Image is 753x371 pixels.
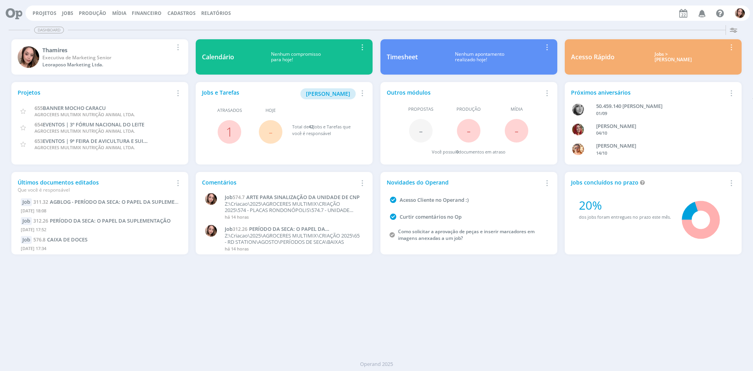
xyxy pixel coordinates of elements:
[225,226,362,232] a: Job312.26PERÍODO DA SECA: O PAPEL DA SUPLEMENTAÇÃO
[50,198,195,205] span: AGBLOG - PERÍODO DA SECA: O PAPEL DA SUPLEMENTAÇÃO
[387,88,542,97] div: Outros módulos
[418,51,542,63] div: Nenhum apontamento realizado hoje!
[132,10,162,16] a: Financeiro
[21,225,179,236] div: [DATE] 17:52
[467,122,471,139] span: -
[511,106,523,113] span: Mídia
[596,130,607,136] span: 04/10
[205,193,217,205] img: T
[620,51,726,63] div: Jobs > [PERSON_NAME]
[42,61,173,68] div: Leoraposo Marketing Ltda.
[199,10,233,16] button: Relatórios
[419,122,423,139] span: -
[62,10,73,16] a: Jobs
[202,88,357,99] div: Jobs e Tarefas
[226,123,233,140] a: 1
[217,107,242,114] span: Atrasados
[35,128,135,134] span: AGROCERES MULTIMIX NUTRIÇÃO ANIMAL LTDA.
[233,226,247,232] span: 312.26
[42,46,173,54] div: Thamires
[225,201,362,213] p: Z:\Criacao\2025\AGROCERES MULTIMIX\CRIAÇÃO 2025\574 - PLACAS RONDONÓPOLIS\574.7 - UNIDADE CAMPO N...
[387,178,542,186] div: Novidades do Operand
[33,236,45,243] span: 576.8
[596,110,607,116] span: 01/09
[33,199,48,205] span: 311.32
[571,88,726,97] div: Próximos aniversários
[167,10,196,16] span: Cadastros
[572,143,584,155] img: V
[35,144,135,150] span: AGROCERES MULTIMIX NUTRIÇÃO ANIMAL LTDA.
[233,194,245,201] span: 574.7
[225,194,362,201] a: Job574.7ARTE PARA SINALIZAÇÃO DA UNIDADE DE CNP
[266,107,276,114] span: Hoje
[43,137,222,144] span: EVENTOS | 9ª FEIRA DE AVICULTURA E SUINOCULTURA DO NORDESTE 2025
[234,51,357,63] div: Nenhum compromisso para hoje!
[380,39,557,75] a: TimesheetNenhum apontamentorealizado hoje!
[387,52,418,62] div: Timesheet
[596,142,723,150] div: VICTOR MIRON COUTO
[456,149,458,155] span: 0
[110,10,129,16] button: Mídia
[21,206,179,217] div: [DATE] 18:08
[225,225,325,239] span: PERÍODO DA SECA: O PAPEL DA SUPLEMENTAÇÃO
[432,149,506,155] div: Você possui documentos em atraso
[33,198,195,205] a: 311.32AGBLOG - PERÍODO DA SECA: O PAPEL DA SUPLEMENTAÇÃO
[300,88,356,99] button: [PERSON_NAME]
[579,196,671,214] div: 20%
[42,54,173,61] div: Executiva de Marketing Senior
[35,111,135,117] span: AGROCERES MULTIMIX NUTRIÇÃO ANIMAL LTDA.
[35,121,144,128] a: 654EVENTOS | 3º FÓRUM NACIONAL DO LEITE
[400,196,469,203] a: Acesso Cliente no Operand :)
[735,6,745,20] button: T
[35,104,106,111] a: 655BANNER MOCHO CARACU
[33,236,87,243] a: 576.8CAIXA DE DOCES
[309,124,313,130] span: 42
[201,10,231,16] a: Relatórios
[579,214,671,221] div: dos jobs foram entregues no prazo este mês.
[225,233,362,245] p: Z:\Criacao\2025\AGROCERES MULTIMIX\CRIAÇÃO 2025\65 - RD STATION\AGOSTO\PERÍODOS DE SECA\BAIXAS
[400,213,462,220] a: Curtir comentários no Op
[50,217,171,224] span: PERÍODO DA SECA: O PAPEL DA SUPLEMENTAÇÃO
[246,194,360,201] span: ARTE PARA SINALIZAÇÃO DA UNIDADE DE CNP
[18,186,173,194] div: Que você é responsável
[202,178,357,186] div: Comentários
[292,124,359,137] div: Total de Jobs e Tarefas que você é responsável
[33,10,56,16] a: Projetos
[11,39,188,75] a: TThamiresExecutiva de Marketing SeniorLeoraposo Marketing Ltda.
[225,246,249,252] span: há 14 horas
[112,10,126,16] a: Mídia
[735,8,745,18] img: T
[76,10,109,16] button: Produção
[33,217,171,224] a: 312.26PERÍODO DA SECA: O PAPEL DA SUPLEMENTAÇÃO
[300,90,356,97] a: [PERSON_NAME]
[571,178,726,186] div: Jobs concluídos no prazo
[398,228,535,241] a: Como solicitar a aprovação de peças e inserir marcadores em imagens anexadas a um job?
[60,10,76,16] button: Jobs
[129,10,164,16] button: Financeiro
[21,198,32,206] div: Job
[457,106,481,113] span: Produção
[21,244,179,255] div: [DATE] 17:34
[35,104,43,111] span: 655
[202,52,234,62] div: Calendário
[79,10,106,16] a: Produção
[596,102,723,110] div: 50.459.140 JANAÍNA LUNA FERRO
[572,104,584,115] img: J
[165,10,198,16] button: Cadastros
[35,137,222,144] a: 653EVENTOS | 9ª FEIRA DE AVICULTURA E SUINOCULTURA DO NORDESTE 2025
[269,123,273,140] span: -
[596,122,723,130] div: GIOVANA DE OLIVEIRA PERSINOTI
[571,52,615,62] div: Acesso Rápido
[30,10,59,16] button: Projetos
[35,137,43,144] span: 653
[18,46,39,68] img: T
[596,150,607,156] span: 14/10
[34,27,64,33] span: Dashboard
[408,106,433,113] span: Propostas
[225,214,249,220] span: há 14 horas
[47,236,87,243] span: CAIXA DE DOCES
[43,104,106,111] span: BANNER MOCHO CARACU
[35,121,43,128] span: 654
[572,124,584,135] img: G
[18,88,173,97] div: Projetos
